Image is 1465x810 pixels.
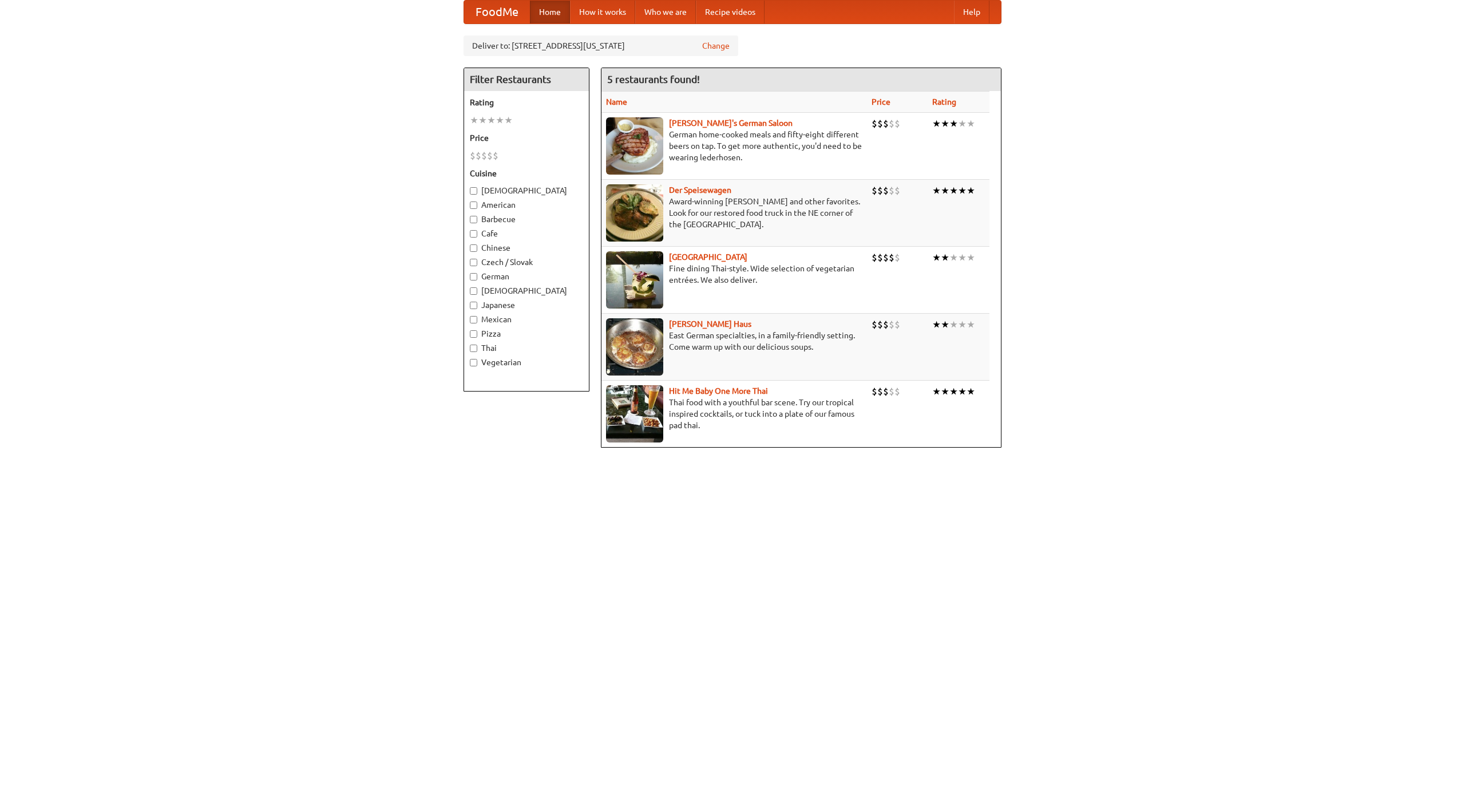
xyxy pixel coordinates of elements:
img: satay.jpg [606,251,663,309]
li: ★ [967,385,975,398]
li: ★ [967,184,975,197]
li: ★ [949,318,958,331]
label: Chinese [470,242,583,254]
div: Deliver to: [STREET_ADDRESS][US_STATE] [464,35,738,56]
label: [DEMOGRAPHIC_DATA] [470,285,583,297]
a: Who we are [635,1,696,23]
a: [PERSON_NAME] Haus [669,319,751,329]
li: ★ [949,251,958,264]
a: Home [530,1,570,23]
input: American [470,201,477,209]
a: Rating [932,97,956,106]
a: Change [702,40,730,52]
input: Pizza [470,330,477,338]
li: ★ [941,385,949,398]
label: Barbecue [470,214,583,225]
a: Hit Me Baby One More Thai [669,386,768,396]
li: $ [889,117,894,130]
a: Recipe videos [696,1,765,23]
label: Cafe [470,228,583,239]
li: $ [889,184,894,197]
li: $ [894,117,900,130]
li: ★ [949,184,958,197]
li: ★ [958,251,967,264]
input: Vegetarian [470,359,477,366]
li: $ [872,318,877,331]
li: $ [889,385,894,398]
label: Thai [470,342,583,354]
li: ★ [941,251,949,264]
img: babythai.jpg [606,385,663,442]
li: ★ [478,114,487,127]
a: [GEOGRAPHIC_DATA] [669,252,747,262]
input: Barbecue [470,216,477,223]
li: ★ [967,117,975,130]
li: $ [883,251,889,264]
li: ★ [496,114,504,127]
li: ★ [949,117,958,130]
li: $ [894,385,900,398]
li: ★ [487,114,496,127]
li: $ [877,117,883,130]
li: $ [877,318,883,331]
h5: Rating [470,97,583,108]
p: German home-cooked meals and fifty-eight different beers on tap. To get more authentic, you'd nee... [606,129,862,163]
img: esthers.jpg [606,117,663,175]
li: ★ [932,184,941,197]
li: ★ [958,385,967,398]
a: How it works [570,1,635,23]
li: ★ [958,117,967,130]
li: $ [877,184,883,197]
label: Japanese [470,299,583,311]
li: $ [889,251,894,264]
input: [DEMOGRAPHIC_DATA] [470,287,477,295]
a: Der Speisewagen [669,185,731,195]
a: [PERSON_NAME]'s German Saloon [669,118,793,128]
li: ★ [932,385,941,398]
li: $ [877,251,883,264]
li: $ [872,385,877,398]
li: ★ [470,114,478,127]
li: $ [487,149,493,162]
li: $ [883,385,889,398]
input: Czech / Slovak [470,259,477,266]
li: $ [470,149,476,162]
p: Award-winning [PERSON_NAME] and other favorites. Look for our restored food truck in the NE corne... [606,196,862,230]
li: ★ [941,184,949,197]
li: $ [894,251,900,264]
li: $ [481,149,487,162]
a: FoodMe [464,1,530,23]
li: $ [872,117,877,130]
li: $ [883,117,889,130]
input: Chinese [470,244,477,252]
h4: Filter Restaurants [464,68,589,91]
p: Thai food with a youthful bar scene. Try our tropical inspired cocktails, or tuck into a plate of... [606,397,862,431]
li: ★ [949,385,958,398]
li: ★ [932,318,941,331]
li: ★ [941,318,949,331]
li: ★ [967,318,975,331]
li: ★ [941,117,949,130]
input: German [470,273,477,280]
li: $ [476,149,481,162]
li: ★ [932,117,941,130]
input: Cafe [470,230,477,238]
label: Czech / Slovak [470,256,583,268]
label: Pizza [470,328,583,339]
li: $ [894,184,900,197]
img: kohlhaus.jpg [606,318,663,376]
img: speisewagen.jpg [606,184,663,242]
li: $ [877,385,883,398]
p: East German specialties, in a family-friendly setting. Come warm up with our delicious soups. [606,330,862,353]
li: ★ [932,251,941,264]
li: $ [894,318,900,331]
ng-pluralize: 5 restaurants found! [607,74,700,85]
label: Mexican [470,314,583,325]
a: Name [606,97,627,106]
li: ★ [958,184,967,197]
